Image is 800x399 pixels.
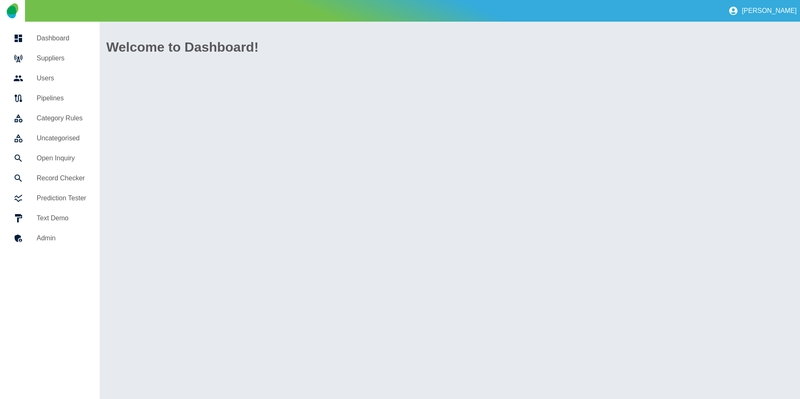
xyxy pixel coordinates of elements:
[37,93,86,103] h5: Pipelines
[742,7,797,15] p: [PERSON_NAME]
[7,188,93,208] a: Prediction Tester
[7,168,93,188] a: Record Checker
[7,68,93,88] a: Users
[37,53,86,63] h5: Suppliers
[7,148,93,168] a: Open Inquiry
[37,133,86,143] h5: Uncategorised
[7,3,18,18] img: Logo
[7,128,93,148] a: Uncategorised
[37,233,86,243] h5: Admin
[7,88,93,108] a: Pipelines
[7,48,93,68] a: Suppliers
[37,213,86,223] h5: Text Demo
[725,2,800,19] button: [PERSON_NAME]
[37,153,86,163] h5: Open Inquiry
[106,37,793,57] h1: Welcome to Dashboard!
[7,208,93,228] a: Text Demo
[37,113,86,123] h5: Category Rules
[7,108,93,128] a: Category Rules
[7,228,93,248] a: Admin
[37,173,86,183] h5: Record Checker
[37,33,86,43] h5: Dashboard
[7,28,93,48] a: Dashboard
[37,193,86,203] h5: Prediction Tester
[37,73,86,83] h5: Users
